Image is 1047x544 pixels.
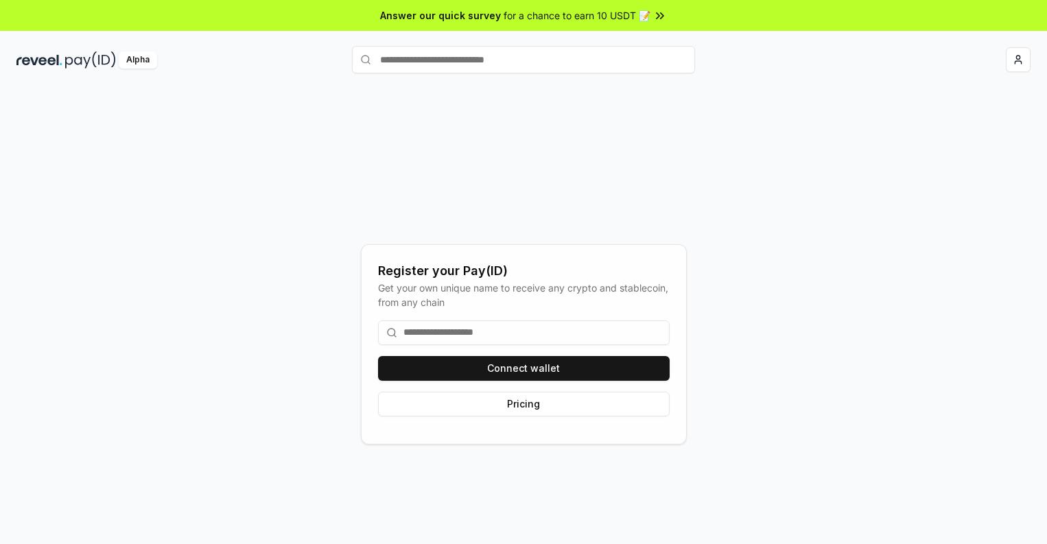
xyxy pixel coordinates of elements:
button: Pricing [378,392,670,416]
span: Answer our quick survey [380,8,501,23]
div: Alpha [119,51,157,69]
img: pay_id [65,51,116,69]
img: reveel_dark [16,51,62,69]
button: Connect wallet [378,356,670,381]
div: Get your own unique name to receive any crypto and stablecoin, from any chain [378,281,670,309]
div: Register your Pay(ID) [378,261,670,281]
span: for a chance to earn 10 USDT 📝 [504,8,650,23]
